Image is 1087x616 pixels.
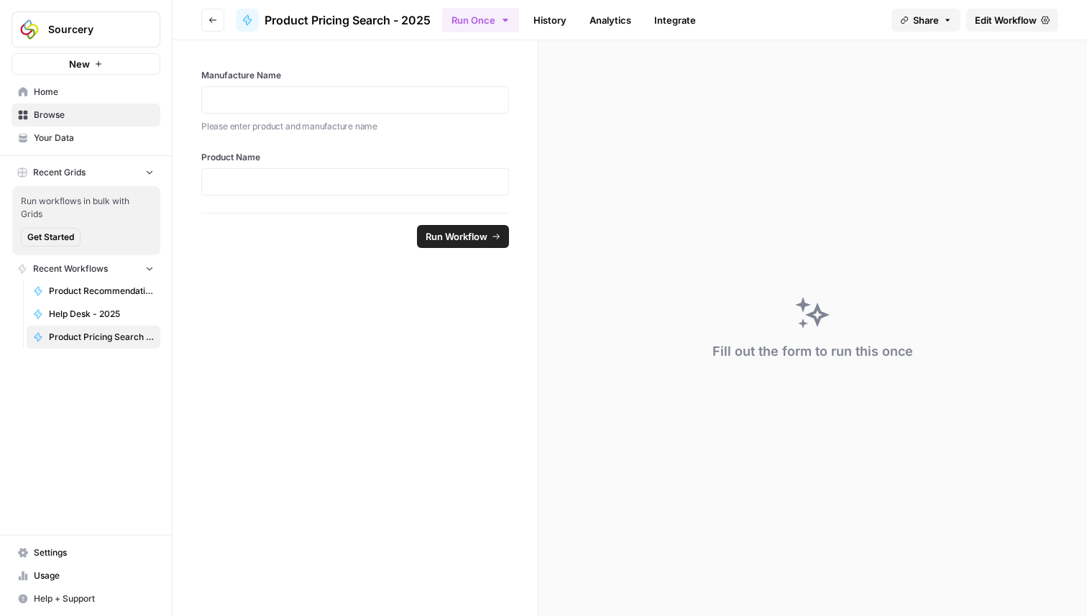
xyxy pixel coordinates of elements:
[975,13,1037,27] span: Edit Workflow
[34,592,154,605] span: Help + Support
[33,166,86,179] span: Recent Grids
[17,17,42,42] img: Sourcery Logo
[49,308,154,321] span: Help Desk - 2025
[12,587,160,610] button: Help + Support
[12,53,160,75] button: New
[33,262,108,275] span: Recent Workflows
[712,341,913,362] div: Fill out the form to run this once
[27,280,160,303] a: Product Recommendations - 2025
[34,546,154,559] span: Settings
[12,162,160,183] button: Recent Grids
[966,9,1058,32] a: Edit Workflow
[48,22,135,37] span: Sourcery
[891,9,960,32] button: Share
[12,258,160,280] button: Recent Workflows
[442,8,519,32] button: Run Once
[12,541,160,564] a: Settings
[12,564,160,587] a: Usage
[426,229,487,244] span: Run Workflow
[12,81,160,104] a: Home
[34,569,154,582] span: Usage
[417,225,509,248] button: Run Workflow
[913,13,939,27] span: Share
[12,127,160,150] a: Your Data
[236,9,431,32] a: Product Pricing Search - 2025
[27,231,74,244] span: Get Started
[525,9,575,32] a: History
[69,57,90,71] span: New
[34,86,154,98] span: Home
[201,151,509,164] label: Product Name
[21,195,152,221] span: Run workflows in bulk with Grids
[34,132,154,144] span: Your Data
[201,119,509,134] p: Please enter product and manufacture name
[581,9,640,32] a: Analytics
[646,9,705,32] a: Integrate
[265,12,431,29] span: Product Pricing Search - 2025
[12,12,160,47] button: Workspace: Sourcery
[27,326,160,349] a: Product Pricing Search - 2025
[201,69,509,82] label: Manufacture Name
[49,331,154,344] span: Product Pricing Search - 2025
[34,109,154,121] span: Browse
[12,104,160,127] a: Browse
[27,303,160,326] a: Help Desk - 2025
[21,228,81,247] button: Get Started
[49,285,154,298] span: Product Recommendations - 2025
